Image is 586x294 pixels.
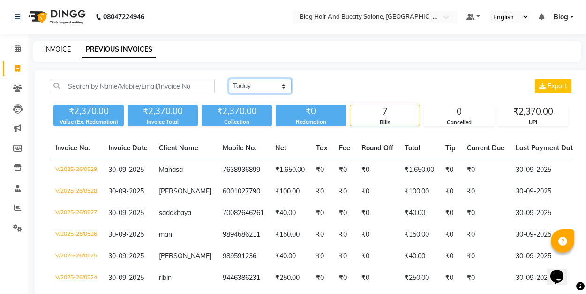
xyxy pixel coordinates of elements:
[356,181,399,202] td: ₹0
[333,159,356,181] td: ₹0
[310,159,333,181] td: ₹0
[350,105,420,118] div: 7
[103,4,144,30] b: 08047224946
[50,267,103,289] td: V/2025-26/0524
[510,246,582,267] td: 30-09-2025
[361,144,393,152] span: Round Off
[202,105,272,118] div: ₹2,370.00
[270,202,310,224] td: ₹40.00
[53,105,124,118] div: ₹2,370.00
[276,118,346,126] div: Redemption
[310,267,333,289] td: ₹0
[405,144,421,152] span: Total
[356,202,399,224] td: ₹0
[445,144,456,152] span: Tip
[50,246,103,267] td: V/2025-26/0525
[159,144,198,152] span: Client Name
[223,144,256,152] span: Mobile No.
[339,144,350,152] span: Fee
[275,144,286,152] span: Net
[399,181,440,202] td: ₹100.00
[510,181,582,202] td: 30-09-2025
[399,246,440,267] td: ₹40.00
[128,105,198,118] div: ₹2,370.00
[399,267,440,289] td: ₹250.00
[310,246,333,267] td: ₹0
[467,144,504,152] span: Current Due
[276,105,346,118] div: ₹0
[333,224,356,246] td: ₹0
[461,159,510,181] td: ₹0
[159,273,172,282] span: ribin
[108,209,144,217] span: 30-09-2025
[440,181,461,202] td: ₹0
[440,224,461,246] td: ₹0
[333,267,356,289] td: ₹0
[108,273,144,282] span: 30-09-2025
[108,165,144,174] span: 30-09-2025
[270,159,310,181] td: ₹1,650.00
[424,118,494,126] div: Cancelled
[461,202,510,224] td: ₹0
[82,41,156,58] a: PREVIOUS INVOICES
[316,144,328,152] span: Tax
[333,202,356,224] td: ₹0
[270,246,310,267] td: ₹40.00
[53,118,124,126] div: Value (Ex. Redemption)
[159,165,183,174] span: Manasa
[356,246,399,267] td: ₹0
[424,105,494,118] div: 0
[356,224,399,246] td: ₹0
[510,267,582,289] td: 30-09-2025
[108,230,144,239] span: 30-09-2025
[50,159,103,181] td: V/2025-26/0529
[516,144,577,152] span: Last Payment Date
[498,118,568,126] div: UPI
[159,230,173,239] span: mani
[535,79,571,93] button: Export
[310,181,333,202] td: ₹0
[440,159,461,181] td: ₹0
[461,224,510,246] td: ₹0
[399,224,440,246] td: ₹150.00
[356,159,399,181] td: ₹0
[202,118,272,126] div: Collection
[217,224,270,246] td: 9894686211
[128,118,198,126] div: Invoice Total
[547,256,577,285] iframe: chat widget
[270,224,310,246] td: ₹150.00
[356,267,399,289] td: ₹0
[440,202,461,224] td: ₹0
[217,159,270,181] td: 7638936899
[44,45,71,54] a: INVOICE
[50,224,103,246] td: V/2025-26/0526
[310,224,333,246] td: ₹0
[510,224,582,246] td: 30-09-2025
[270,267,310,289] td: ₹250.00
[399,202,440,224] td: ₹40.00
[159,252,211,260] span: [PERSON_NAME]
[548,82,567,90] span: Export
[24,4,88,30] img: logo
[461,246,510,267] td: ₹0
[217,267,270,289] td: 9446386231
[510,202,582,224] td: 30-09-2025
[55,144,90,152] span: Invoice No.
[50,79,215,93] input: Search by Name/Mobile/Email/Invoice No
[270,181,310,202] td: ₹100.00
[217,202,270,224] td: 70082646261
[159,187,211,195] span: [PERSON_NAME]
[108,252,144,260] span: 30-09-2025
[108,187,144,195] span: 30-09-2025
[333,246,356,267] td: ₹0
[108,144,148,152] span: Invoice Date
[217,246,270,267] td: 989591236
[399,159,440,181] td: ₹1,650.00
[310,202,333,224] td: ₹0
[333,181,356,202] td: ₹0
[350,118,420,126] div: Bills
[217,181,270,202] td: 6001027790
[461,267,510,289] td: ₹0
[440,267,461,289] td: ₹0
[50,181,103,202] td: V/2025-26/0528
